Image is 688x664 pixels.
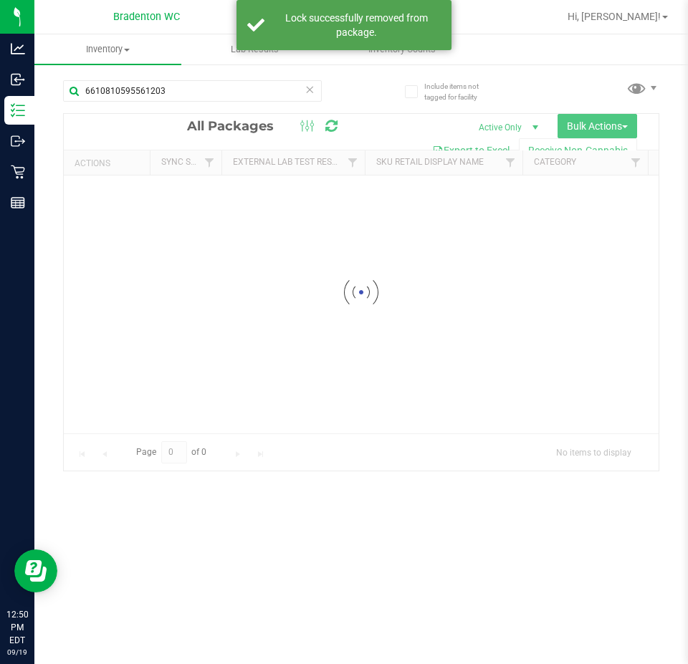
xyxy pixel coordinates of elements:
inline-svg: Inventory [11,103,25,117]
inline-svg: Reports [11,196,25,210]
div: Lock successfully removed from package. [272,11,441,39]
p: 09/19 [6,647,28,658]
span: Lab Results [211,43,298,56]
inline-svg: Inbound [11,72,25,87]
span: Hi, [PERSON_NAME]! [568,11,661,22]
inline-svg: Outbound [11,134,25,148]
inline-svg: Analytics [11,42,25,56]
iframe: Resource center [14,549,57,592]
span: Bradenton WC [113,11,180,23]
a: Inventory [34,34,181,64]
a: Lab Results [181,34,328,64]
input: Search Package ID, Item Name, SKU, Lot or Part Number... [63,80,322,102]
inline-svg: Retail [11,165,25,179]
p: 12:50 PM EDT [6,608,28,647]
span: Include items not tagged for facility [424,81,496,102]
span: Inventory [34,43,181,56]
span: Clear [305,80,315,99]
